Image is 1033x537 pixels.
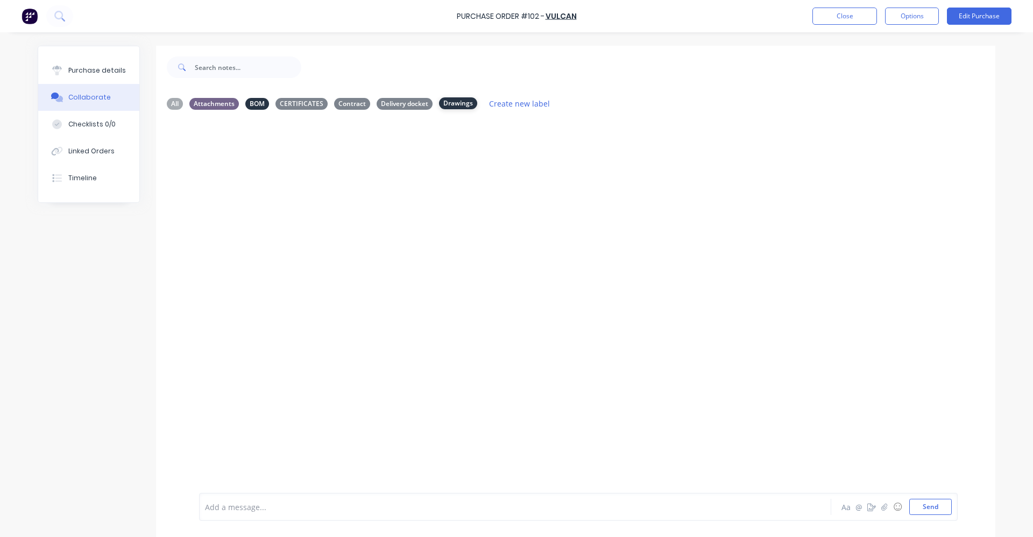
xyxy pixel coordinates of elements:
[909,499,952,515] button: Send
[68,146,115,156] div: Linked Orders
[195,56,301,78] input: Search notes...
[167,98,183,110] div: All
[38,138,139,165] button: Linked Orders
[68,173,97,183] div: Timeline
[457,11,544,22] div: Purchase Order #102 -
[439,97,477,109] div: Drawings
[68,66,126,75] div: Purchase details
[38,57,139,84] button: Purchase details
[68,119,116,129] div: Checklists 0/0
[852,500,865,513] button: @
[189,98,239,110] div: Attachments
[38,111,139,138] button: Checklists 0/0
[334,98,370,110] div: Contract
[275,98,328,110] div: CERTIFICATES
[947,8,1011,25] button: Edit Purchase
[377,98,433,110] div: Delivery docket
[839,500,852,513] button: Aa
[885,8,939,25] button: Options
[546,11,577,22] a: Vulcan
[38,84,139,111] button: Collaborate
[22,8,38,24] img: Factory
[484,96,556,111] button: Create new label
[38,165,139,192] button: Timeline
[245,98,269,110] div: BOM
[812,8,877,25] button: Close
[891,500,904,513] button: ☺
[68,93,111,102] div: Collaborate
